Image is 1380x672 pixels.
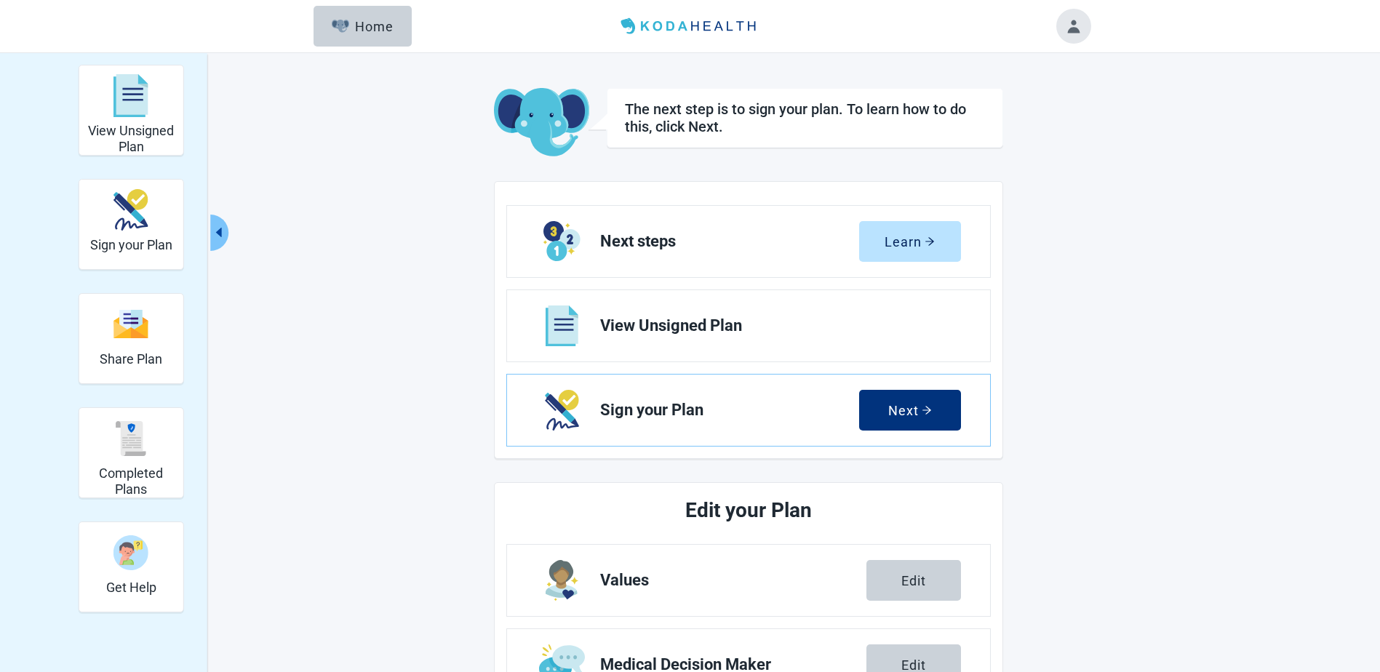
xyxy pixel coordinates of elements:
[625,100,985,135] h1: The next step is to sign your plan. To learn how to do this, click Next.
[1056,9,1091,44] button: Toggle account menu
[85,123,178,154] h2: View Unsigned Plan
[79,293,184,384] div: Share Plan
[925,236,935,247] span: arrow-right
[600,401,859,419] span: Sign your Plan
[85,465,178,497] h2: Completed Plans
[866,560,961,601] button: Edit
[561,495,936,527] h2: Edit your Plan
[615,15,765,38] img: Koda Health
[901,657,926,672] div: Edit
[113,308,148,340] img: svg%3e
[79,179,184,270] div: Sign your Plan
[79,65,184,156] div: View Unsigned Plan
[113,535,148,570] img: person-question-x68TBcxA.svg
[79,407,184,498] div: Completed Plans
[90,237,172,253] h2: Sign your Plan
[113,421,148,456] img: svg%3e
[901,573,926,588] div: Edit
[494,88,589,158] img: Koda Elephant
[100,351,162,367] h2: Share Plan
[600,233,859,250] span: Next steps
[210,215,228,251] button: Collapse menu
[859,390,961,431] button: Nextarrow-right
[332,20,350,33] img: Elephant
[922,405,932,415] span: arrow-right
[885,234,935,249] div: Learn
[507,290,990,361] a: View View Unsigned Plan section
[507,375,990,446] a: Next Sign your Plan section
[600,317,949,335] span: View Unsigned Plan
[507,206,990,277] a: Learn Next steps section
[507,545,990,616] a: Edit Values section
[113,74,148,118] img: svg%3e
[888,403,932,417] div: Next
[859,221,961,262] button: Learnarrow-right
[212,225,226,239] span: caret-left
[79,521,184,612] div: Get Help
[600,572,866,589] span: Values
[106,580,156,596] h2: Get Help
[113,189,148,231] img: make_plan_official-CpYJDfBD.svg
[332,19,394,33] div: Home
[314,6,412,47] button: ElephantHome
